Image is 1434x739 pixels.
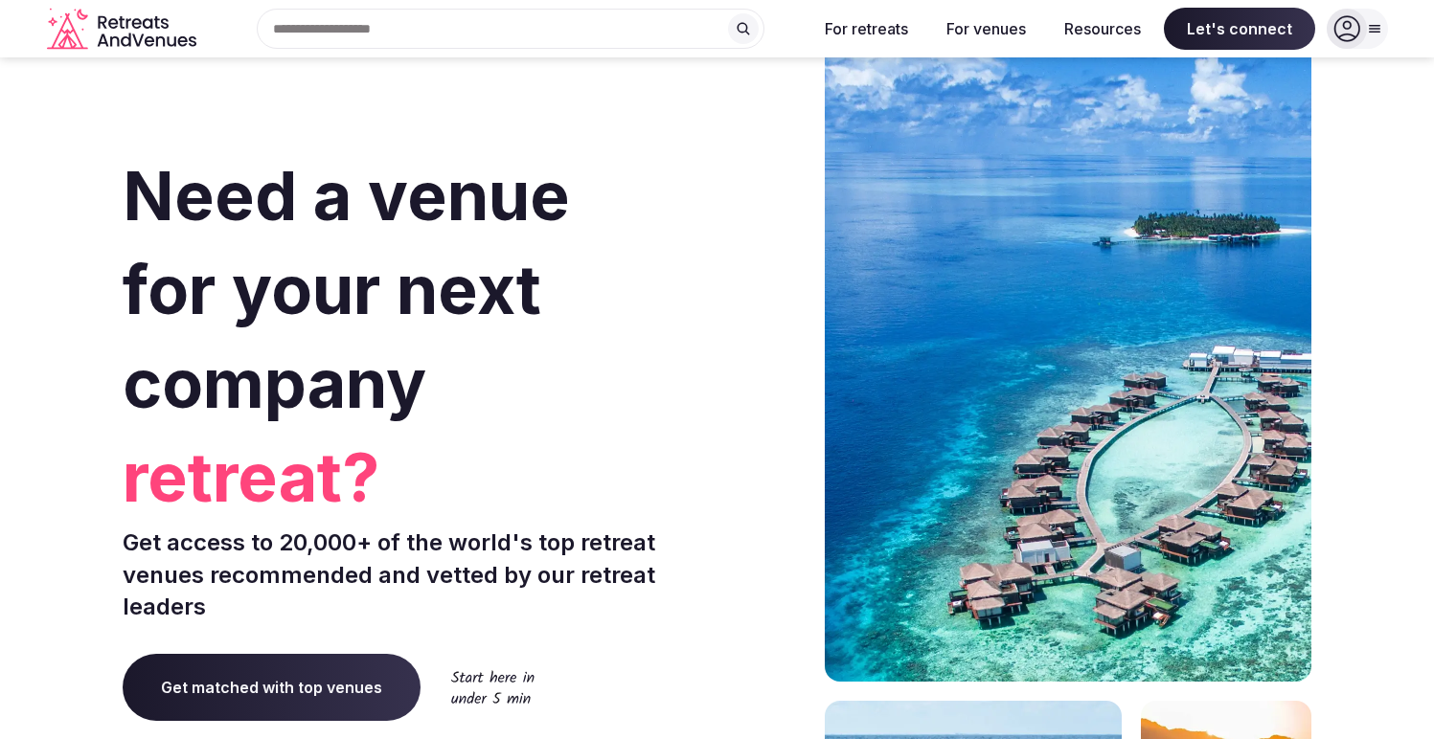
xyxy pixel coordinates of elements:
a: Visit the homepage [47,8,200,51]
img: Start here in under 5 min [451,670,535,704]
button: For retreats [809,8,923,50]
a: Get matched with top venues [123,654,421,721]
span: Let's connect [1164,8,1315,50]
svg: Retreats and Venues company logo [47,8,200,51]
button: Resources [1049,8,1156,50]
span: Need a venue for your next company [123,155,570,424]
span: retreat? [123,431,710,525]
button: For venues [931,8,1041,50]
p: Get access to 20,000+ of the world's top retreat venues recommended and vetted by our retreat lea... [123,526,710,623]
